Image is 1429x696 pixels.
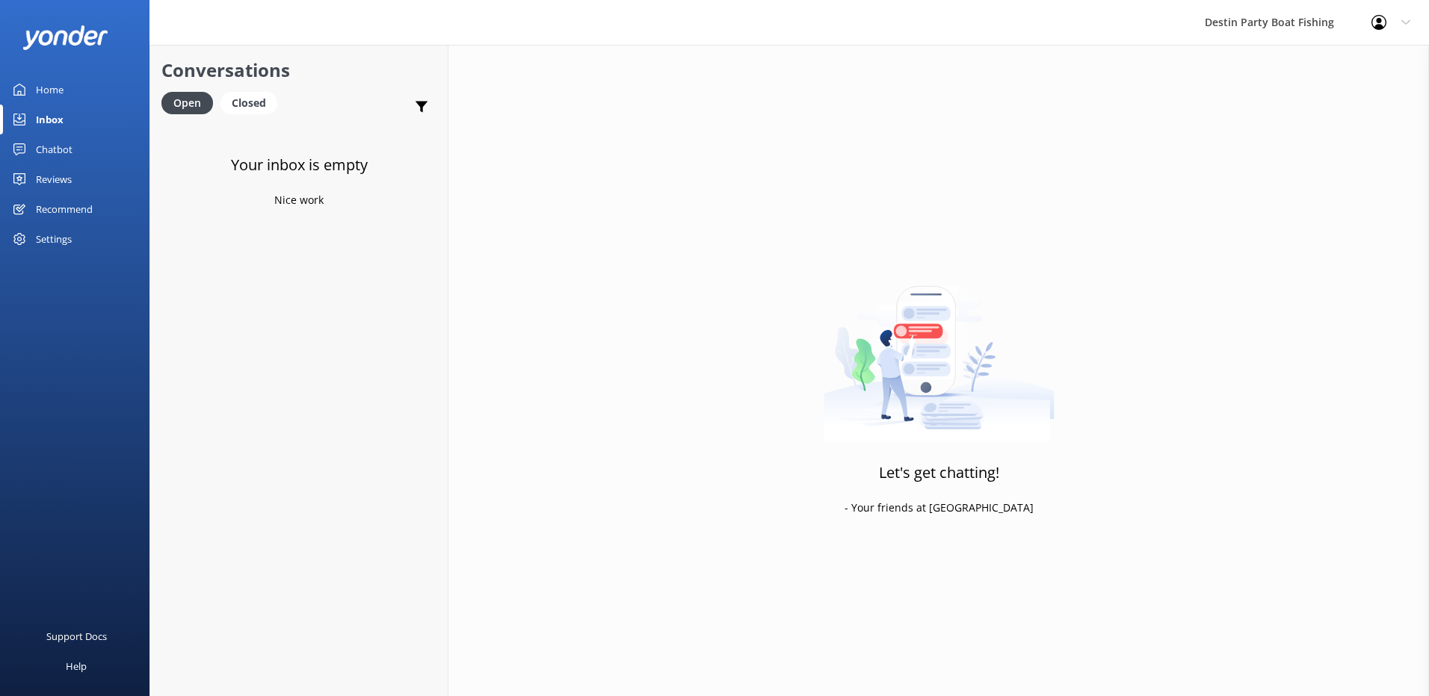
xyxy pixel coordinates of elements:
[220,92,277,114] div: Closed
[36,224,72,254] div: Settings
[46,621,107,651] div: Support Docs
[66,651,87,681] div: Help
[36,134,72,164] div: Chatbot
[231,153,368,177] h3: Your inbox is empty
[879,461,999,485] h3: Let's get chatting!
[36,164,72,194] div: Reviews
[22,25,108,50] img: yonder-white-logo.png
[845,500,1034,516] p: - Your friends at [GEOGRAPHIC_DATA]
[161,92,213,114] div: Open
[824,255,1055,441] img: artwork of a man stealing a conversation from at giant smartphone
[36,105,64,134] div: Inbox
[36,75,64,105] div: Home
[161,56,436,84] h2: Conversations
[161,94,220,111] a: Open
[36,194,93,224] div: Recommend
[274,192,324,208] p: Nice work
[220,94,285,111] a: Closed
